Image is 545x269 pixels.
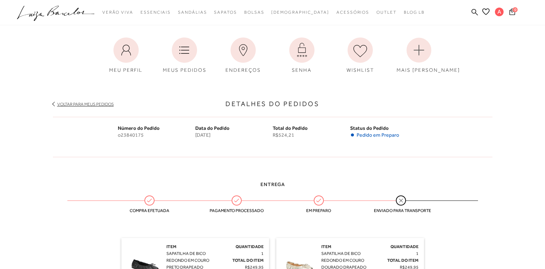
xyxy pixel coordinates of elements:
span: Data do Pedido [195,125,229,131]
a: noSubCategoriesText [271,6,329,19]
span: [DEMOGRAPHIC_DATA] [271,10,329,15]
a: categoryNavScreenReaderText [178,6,207,19]
span: MEU PERFIL [109,67,143,73]
a: categoryNavScreenReaderText [336,6,369,19]
span: Item [321,244,331,249]
a: MEU PERFIL [98,34,154,78]
h3: Detalhes do Pedidos [53,99,492,109]
span: 1 [416,251,419,256]
button: A [492,7,507,18]
span: [DATE] [195,132,273,138]
span: Sapatos [214,10,237,15]
span: Total do Item [387,258,419,263]
span: Total do Pedido [273,125,308,131]
a: categoryNavScreenReaderText [140,6,171,19]
span: WISHLIST [347,67,374,73]
span: Bolsas [244,10,264,15]
span: Status do Pedido [350,125,389,131]
span: Quantidade [236,244,264,249]
a: WISHLIST [332,34,388,78]
span: ENDEREÇOS [225,67,261,73]
span: Quantidade [390,244,419,249]
span: Essenciais [140,10,171,15]
a: Voltar para meus pedidos [57,102,114,107]
a: categoryNavScreenReaderText [214,6,237,19]
span: Acessórios [336,10,369,15]
a: ENDEREÇOS [215,34,271,78]
span: Item [166,244,177,249]
button: 0 [507,8,517,18]
span: Verão Viva [102,10,133,15]
span: BLOG LB [404,10,425,15]
span: 1 [261,251,264,256]
span: Outlet [376,10,397,15]
span: Sandálias [178,10,207,15]
span: Compra efetuada [122,208,177,213]
a: categoryNavScreenReaderText [376,6,397,19]
a: categoryNavScreenReaderText [102,6,133,19]
span: • [350,132,355,138]
span: Total do Item [232,258,264,263]
span: R$524,21 [273,132,350,138]
span: SENHA [292,67,312,73]
span: o23840175 [118,132,195,138]
a: MAIS [PERSON_NAME] [391,34,447,78]
span: MAIS [PERSON_NAME] [397,67,460,73]
span: Pagamento processado [210,208,264,213]
span: Pedido em Preparo [357,132,399,138]
span: 0 [513,7,518,12]
span: A [495,8,504,16]
a: categoryNavScreenReaderText [244,6,264,19]
a: SENHA [274,34,330,78]
a: MEUS PEDIDOS [157,34,212,78]
span: Número do Pedido [118,125,160,131]
span: Em preparo [292,208,346,213]
span: Entrega [260,181,285,187]
span: MEUS PEDIDOS [163,67,206,73]
span: Enviado para transporte [374,208,428,213]
a: BLOG LB [404,6,425,19]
